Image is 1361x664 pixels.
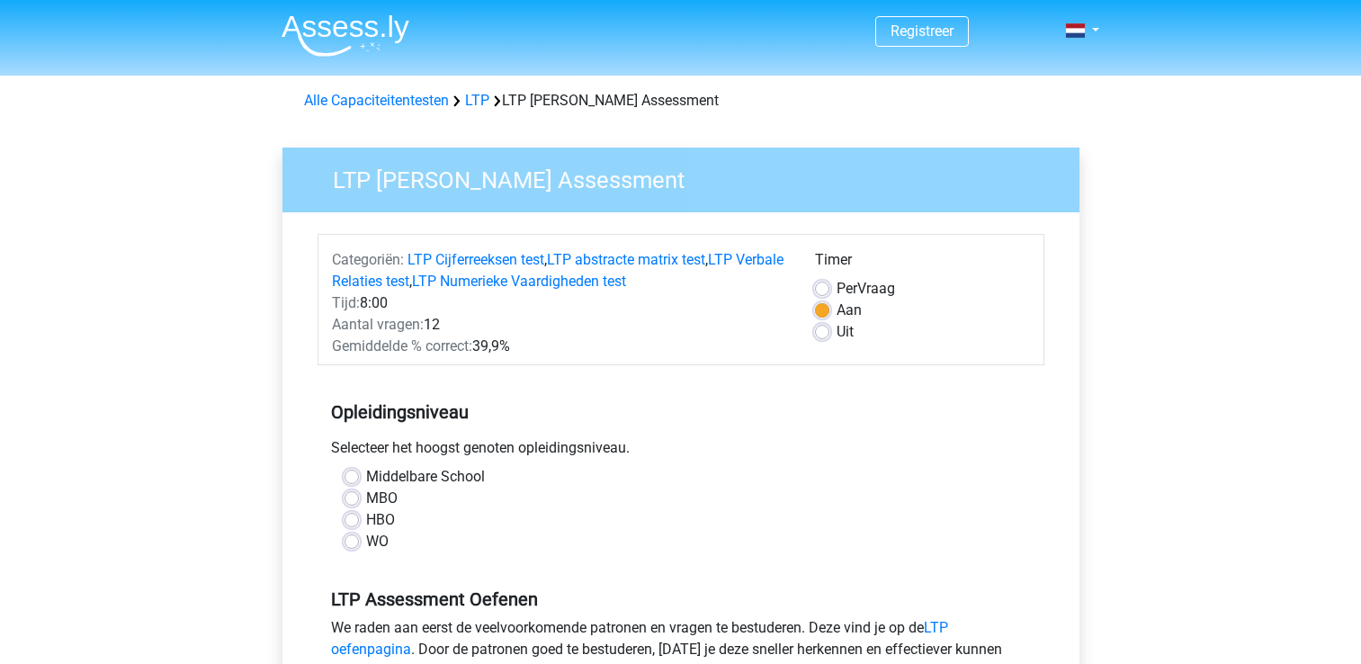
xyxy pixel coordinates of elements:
span: Categoriën: [332,251,404,268]
img: Assessly [282,14,409,57]
div: Timer [815,249,1030,278]
a: LTP Cijferreeksen test [407,251,544,268]
h5: LTP Assessment Oefenen [331,588,1031,610]
label: Aan [837,300,862,321]
div: 39,9% [318,336,801,357]
label: WO [366,531,389,552]
div: 12 [318,314,801,336]
h5: Opleidingsniveau [331,394,1031,430]
a: LTP [465,92,489,109]
label: MBO [366,488,398,509]
label: Uit [837,321,854,343]
label: Middelbare School [366,466,485,488]
span: Per [837,280,857,297]
div: Selecteer het hoogst genoten opleidingsniveau. [318,437,1044,466]
span: Aantal vragen: [332,316,424,333]
label: Vraag [837,278,895,300]
a: Alle Capaciteitentesten [304,92,449,109]
div: LTP [PERSON_NAME] Assessment [297,90,1065,112]
span: Tijd: [332,294,360,311]
label: HBO [366,509,395,531]
h3: LTP [PERSON_NAME] Assessment [311,159,1066,194]
span: Gemiddelde % correct: [332,337,472,354]
div: , , , [318,249,801,292]
div: 8:00 [318,292,801,314]
a: LTP abstracte matrix test [547,251,705,268]
a: LTP Numerieke Vaardigheden test [412,273,626,290]
a: Registreer [891,22,954,40]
